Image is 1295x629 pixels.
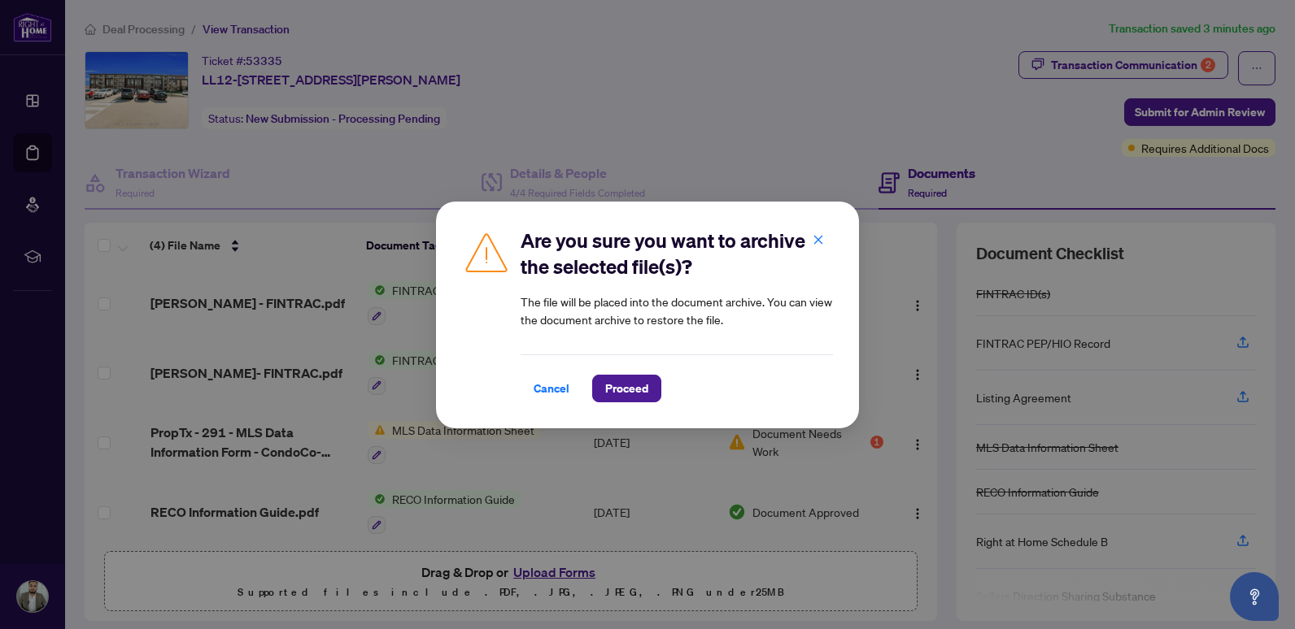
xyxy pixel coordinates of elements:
[521,228,833,280] h2: Are you sure you want to archive the selected file(s)?
[813,233,824,245] span: close
[462,228,511,276] img: Caution Icon
[534,375,569,401] span: Cancel
[521,375,582,402] button: Cancel
[521,293,833,328] article: The file will be placed into the document archive. You can view the document archive to restore t...
[592,375,661,402] button: Proceed
[605,375,648,401] span: Proceed
[1230,572,1279,621] button: Open asap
